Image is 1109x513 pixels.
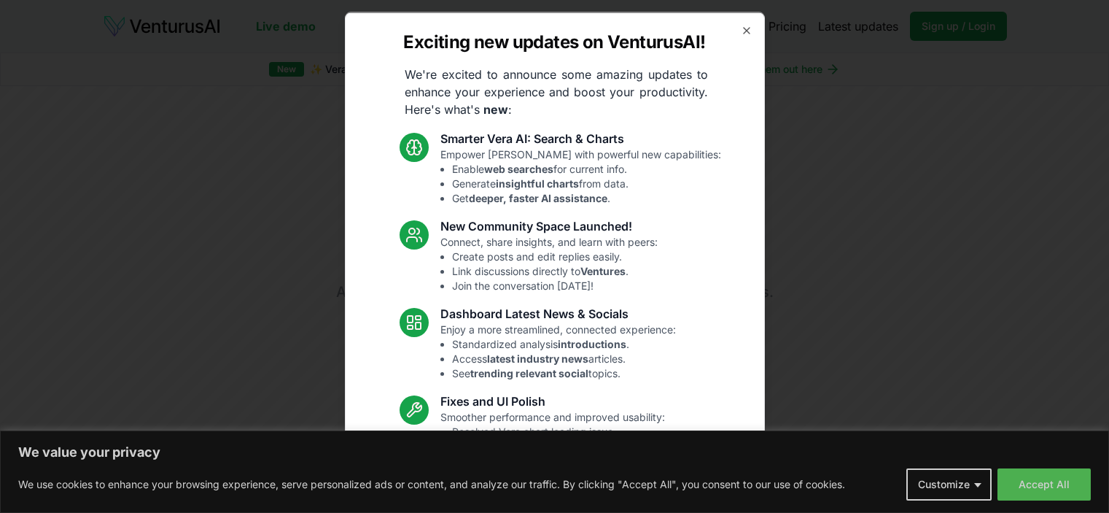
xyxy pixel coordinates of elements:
p: Enjoy a more streamlined, connected experience: [440,322,676,380]
li: Fixed mobile chat & sidebar glitches. [452,439,665,453]
p: We're excited to announce some amazing updates to enhance your experience and boost your producti... [393,65,720,117]
li: See topics. [452,366,676,380]
li: Link discussions directly to . [452,263,658,278]
h3: Fixes and UI Polish [440,392,665,409]
li: Generate from data. [452,176,721,190]
p: Smoother performance and improved usability: [440,409,665,468]
li: Enable for current info. [452,161,721,176]
li: Join the conversation [DATE]! [452,278,658,293]
h2: Exciting new updates on VenturusAI! [403,30,705,53]
li: Access articles. [452,351,676,366]
h3: Dashboard Latest News & Socials [440,304,676,322]
strong: Ventures [580,264,626,277]
strong: insightful charts [496,177,579,189]
h3: Smarter Vera AI: Search & Charts [440,129,721,147]
li: Resolved Vera chart loading issue. [452,424,665,439]
strong: latest industry news [487,352,588,364]
p: Connect, share insights, and learn with peers: [440,234,658,293]
li: Get . [452,190,721,205]
strong: new [483,101,508,116]
li: Standardized analysis . [452,336,676,351]
h3: New Community Space Launched! [440,217,658,234]
li: Enhanced overall UI consistency. [452,453,665,468]
strong: web searches [484,162,553,174]
strong: deeper, faster AI assistance [469,191,607,204]
strong: introductions [558,337,626,350]
p: Empower [PERSON_NAME] with powerful new capabilities: [440,147,721,205]
li: Create posts and edit replies easily. [452,249,658,263]
strong: trending relevant social [470,366,588,379]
